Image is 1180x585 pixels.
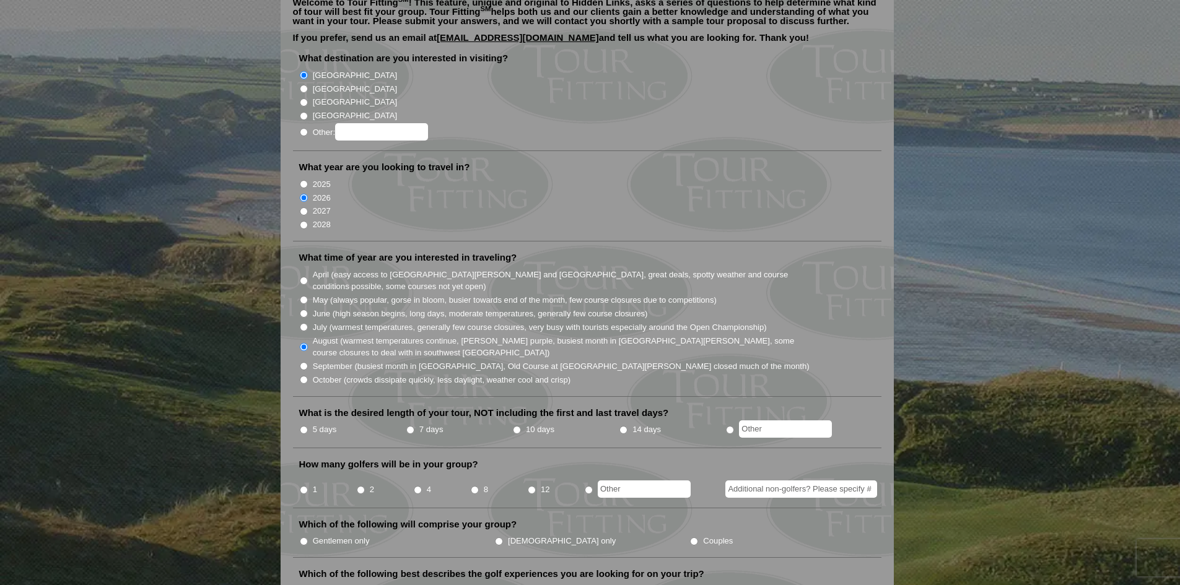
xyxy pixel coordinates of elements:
label: 4 [427,483,431,496]
label: [GEOGRAPHIC_DATA] [313,110,397,122]
label: Other: [313,123,428,141]
sup: SM [481,5,491,12]
label: What time of year are you interested in traveling? [299,251,517,264]
label: 14 days [632,423,661,436]
label: [DEMOGRAPHIC_DATA] only [508,535,616,547]
label: 12 [541,483,550,496]
label: 5 days [313,423,337,436]
label: October (crowds dissipate quickly, less daylight, weather cool and crisp) [313,374,571,386]
label: Couples [703,535,733,547]
input: Other [598,480,691,498]
label: 2027 [313,205,331,217]
label: [GEOGRAPHIC_DATA] [313,96,397,108]
label: 2 [370,483,374,496]
label: 2026 [313,192,331,204]
label: [GEOGRAPHIC_DATA] [313,83,397,95]
label: Which of the following best describes the golf experiences you are looking for on your trip? [299,568,704,580]
input: Other [739,420,832,438]
label: September (busiest month in [GEOGRAPHIC_DATA], Old Course at [GEOGRAPHIC_DATA][PERSON_NAME] close... [313,360,810,373]
label: Which of the following will comprise your group? [299,518,517,531]
label: 10 days [526,423,554,436]
input: Other: [335,123,428,141]
p: If you prefer, send us an email at and tell us what you are looking for. Thank you! [293,33,881,51]
label: 7 days [419,423,444,436]
label: What year are you looking to travel in? [299,161,470,173]
label: August (warmest temperatures continue, [PERSON_NAME] purple, busiest month in [GEOGRAPHIC_DATA][P... [313,335,811,359]
label: June (high season begins, long days, moderate temperatures, generally few course closures) [313,308,648,320]
label: April (easy access to [GEOGRAPHIC_DATA][PERSON_NAME] and [GEOGRAPHIC_DATA], great deals, spotty w... [313,269,811,293]
label: 2028 [313,219,331,231]
label: 1 [313,483,317,496]
label: 8 [484,483,488,496]
a: [EMAIL_ADDRESS][DOMAIN_NAME] [437,32,599,43]
label: 2025 [313,178,331,191]
label: July (warmest temperatures, generally few course closures, very busy with tourists especially aro... [313,321,767,334]
label: [GEOGRAPHIC_DATA] [313,69,397,82]
label: May (always popular, gorse in bloom, busier towards end of the month, few course closures due to ... [313,294,717,306]
input: Additional non-golfers? Please specify # [725,480,877,498]
label: What is the desired length of your tour, NOT including the first and last travel days? [299,407,669,419]
label: What destination are you interested in visiting? [299,52,509,64]
label: How many golfers will be in your group? [299,458,478,470]
label: Gentlemen only [313,535,370,547]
